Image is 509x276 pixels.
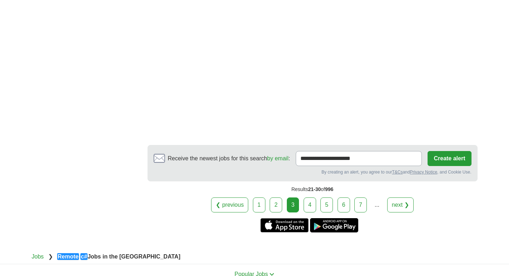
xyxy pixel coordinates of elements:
div: By creating an alert, you agree to our and , and Cookie Use. [154,169,471,175]
span: ❯ [48,254,53,260]
a: 1 [253,197,265,212]
a: 2 [270,197,282,212]
button: Create alert [428,151,471,166]
div: 3 [287,197,299,212]
a: ❮ previous [211,197,248,212]
em: c# [80,253,88,260]
a: 6 [338,197,350,212]
a: Get the Android app [310,218,358,232]
a: next ❯ [387,197,414,212]
a: Jobs [32,254,44,260]
span: 21-30 [308,186,321,192]
div: Results of [148,181,478,197]
a: Get the iPhone app [260,218,309,232]
strong: Jobs in the [GEOGRAPHIC_DATA] [57,253,180,260]
em: Remote [57,253,79,260]
a: T&Cs [392,170,403,175]
a: Privacy Notice [410,170,437,175]
a: 4 [304,197,316,212]
span: 996 [325,186,333,192]
a: 7 [354,197,367,212]
div: ... [370,198,384,212]
img: toggle icon [269,273,274,276]
a: 5 [320,197,333,212]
